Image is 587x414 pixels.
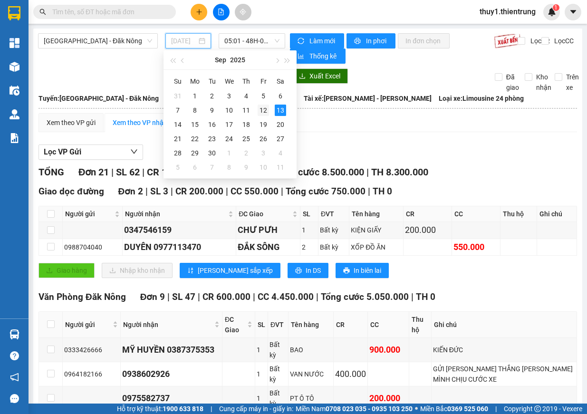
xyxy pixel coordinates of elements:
[203,117,221,132] td: 2025-09-16
[241,133,252,144] div: 25
[240,9,246,15] span: aim
[78,166,109,178] span: Đơn 21
[553,4,559,11] sup: 1
[291,68,348,84] button: downloadXuất Excel
[300,206,318,222] th: SL
[211,404,212,414] span: |
[116,166,140,178] span: SL 62
[272,117,289,132] td: 2025-09-20
[295,267,302,275] span: printer
[269,339,287,360] div: Bất kỳ
[420,404,488,414] span: Miền Bắc
[235,4,251,20] button: aim
[272,103,289,117] td: 2025-09-13
[299,73,306,80] span: download
[275,162,286,173] div: 11
[255,132,272,146] td: 2025-09-26
[206,133,218,144] div: 23
[255,160,272,174] td: 2025-10-10
[8,6,20,20] img: logo-vxr
[275,105,286,116] div: 13
[241,119,252,130] div: 18
[142,166,144,178] span: |
[172,90,183,102] div: 31
[221,132,238,146] td: 2025-09-24
[309,51,338,61] span: Thống kê
[321,291,409,302] span: Tổng cước 5.050.000
[304,93,432,104] span: Tài xế: [PERSON_NAME] - [PERSON_NAME]
[554,4,558,11] span: 1
[169,89,186,103] td: 2025-08-31
[38,291,126,302] span: Văn Phòng Đăk Nông
[433,364,575,385] div: GỬI [PERSON_NAME] THẮNG [PERSON_NAME] MÌNH CHỊU CƯỚC XE
[219,404,293,414] span: Cung cấp máy in - giấy in:
[290,48,346,64] button: bar-chartThống kê
[44,34,152,48] span: Hà Nội - Đăk Nông
[290,345,331,355] div: BAO
[320,242,347,252] div: Bất kỳ
[272,160,289,174] td: 2025-10-11
[368,312,409,338] th: CC
[10,373,19,382] span: notification
[275,119,286,130] div: 20
[548,8,556,16] img: icon-new-feature
[433,345,575,355] div: KIẾN ĐỨC
[125,209,226,219] span: Người nhận
[38,166,64,178] span: TỔNG
[223,147,235,159] div: 1
[180,263,280,278] button: sort-ascending[PERSON_NAME] sắp xếp
[186,89,203,103] td: 2025-09-01
[223,105,235,116] div: 10
[258,119,269,130] div: 19
[351,225,401,235] div: KIỆN GIẤY
[502,72,523,93] span: Đã giao
[10,62,19,72] img: warehouse-icon
[171,36,197,46] input: 13/09/2025
[10,351,19,360] span: question-circle
[534,405,541,412] span: copyright
[272,146,289,160] td: 2025-10-04
[44,146,81,158] span: Lọc VP Gửi
[411,291,414,302] span: |
[565,4,581,20] button: caret-down
[335,367,366,381] div: 400.000
[255,74,272,89] th: Fr
[369,343,407,356] div: 900.000
[203,74,221,89] th: Tu
[172,119,183,130] div: 14
[186,117,203,132] td: 2025-09-15
[122,343,221,356] div: MỸ HUYỀN 0387375353
[275,133,286,144] div: 27
[198,265,273,276] span: [PERSON_NAME] sắp xếp
[290,369,331,379] div: VAN NƯỚC
[10,86,19,96] img: warehouse-icon
[189,162,201,173] div: 6
[224,34,279,48] span: 05:01 - 48H-026.21
[404,206,452,222] th: CR
[189,105,201,116] div: 8
[202,291,250,302] span: CR 600.000
[316,291,318,302] span: |
[175,186,223,197] span: CR 200.000
[123,319,212,330] span: Người nhận
[189,147,201,159] div: 29
[320,225,347,235] div: Bất kỳ
[38,95,159,102] b: Tuyến: [GEOGRAPHIC_DATA] - Đăk Nông
[238,89,255,103] td: 2025-09-04
[257,369,266,379] div: 1
[150,186,168,197] span: SL 3
[230,50,245,69] button: 2025
[221,74,238,89] th: We
[223,133,235,144] div: 24
[290,393,331,404] div: PT Ô TÔ
[203,103,221,117] td: 2025-09-09
[415,407,418,411] span: ⚪️
[439,93,524,104] span: Loại xe: Limousine 24 phòng
[500,206,538,222] th: Thu hộ
[169,160,186,174] td: 2025-10-05
[296,404,413,414] span: Miền Nam
[223,119,235,130] div: 17
[354,38,362,45] span: printer
[172,105,183,116] div: 7
[373,186,392,197] span: TH 0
